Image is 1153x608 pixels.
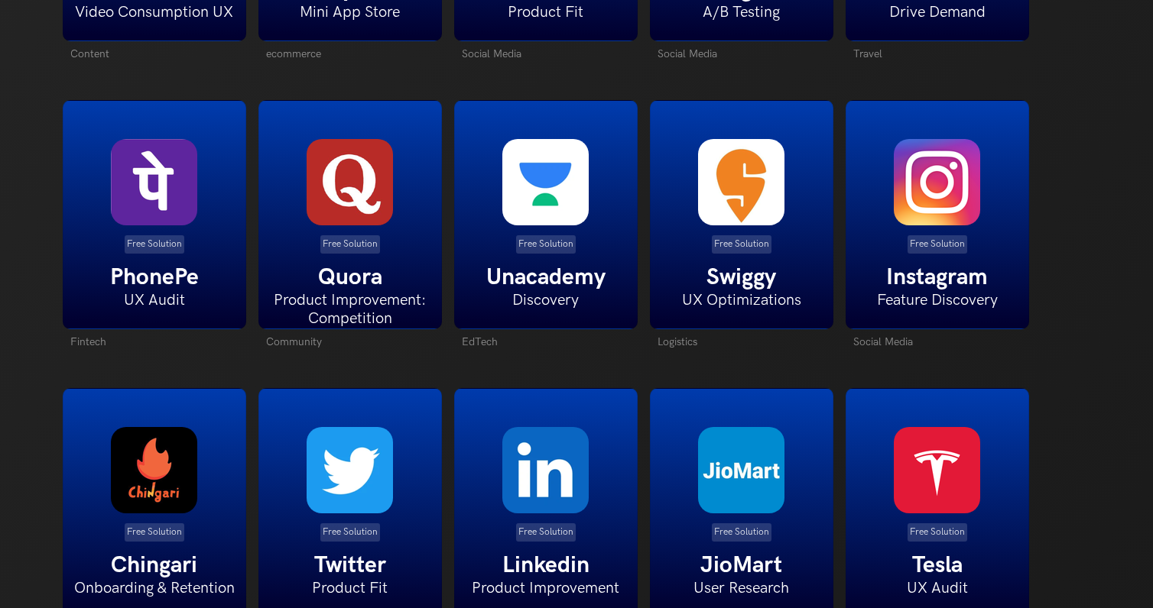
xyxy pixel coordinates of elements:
[651,551,833,579] h5: JioMart
[908,235,967,254] p: Free Solution
[516,523,576,542] p: Free Solution
[455,3,637,21] h6: Product Fit
[651,291,833,309] h6: UX Optimizations
[658,47,717,60] span: Social Media
[63,579,245,597] h6: Onboarding & Retention
[658,335,697,348] span: Logistics
[259,264,441,291] h5: Quora
[651,3,833,21] h6: A/B Testing
[63,100,246,348] a: Free Solution PhonePe UX Audit Fintech
[320,235,380,254] p: Free Solution
[125,523,184,542] p: Free Solution
[125,235,184,254] p: Free Solution
[651,579,833,597] h6: User Research
[455,264,637,291] h5: Unacademy
[266,47,321,60] span: ecommerce
[651,264,833,291] h5: Swiggy
[908,523,967,542] p: Free Solution
[70,335,106,348] span: Fintech
[259,579,441,597] h6: Product Fit
[63,3,245,21] h6: Video Consumption UX
[266,335,322,348] span: Community
[650,100,833,348] a: Free Solution Swiggy UX Optimizations Logistics
[846,291,1028,309] h6: Feature Discovery
[63,291,245,309] h6: UX Audit
[712,523,771,542] p: Free Solution
[846,551,1028,579] h5: Tesla
[462,47,521,60] span: Social Media
[63,551,245,579] h5: Chingari
[846,264,1028,291] h5: Instagram
[846,579,1028,597] h6: UX Audit
[455,291,637,309] h6: Discovery
[516,235,576,254] p: Free Solution
[455,579,637,597] h6: Product Improvement
[454,100,638,348] a: Free Solution Unacademy Discovery EdTech
[853,47,882,60] span: Travel
[259,551,441,579] h5: Twitter
[462,335,498,348] span: EdTech
[258,100,442,348] a: Free Solution Quora Product Improvement: Competition Community
[70,47,109,60] span: Content
[455,551,637,579] h5: Linkedin
[259,291,441,328] h6: Product Improvement: Competition
[712,235,771,254] p: Free Solution
[63,264,245,291] h5: PhonePe
[846,3,1028,21] h6: Drive Demand
[259,3,441,21] h6: Mini App Store
[320,523,380,542] p: Free Solution
[853,335,913,348] span: Social Media
[846,100,1029,348] a: Free Solution Instagram Feature Discovery Social Media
